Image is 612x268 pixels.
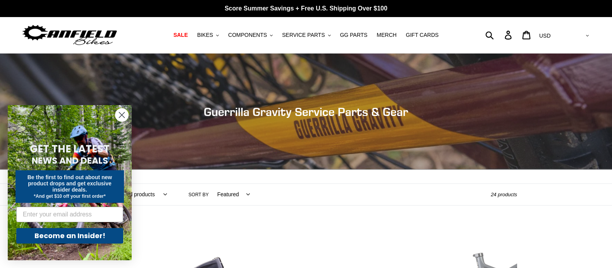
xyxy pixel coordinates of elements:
[189,191,209,198] label: Sort by
[16,207,123,222] input: Enter your email address
[377,32,397,38] span: MERCH
[224,30,277,40] button: COMPONENTS
[278,30,334,40] button: SERVICE PARTS
[30,142,110,156] span: GET THE LATEST
[174,32,188,38] span: SALE
[340,32,368,38] span: GG PARTS
[402,30,443,40] a: GIFT CARDS
[32,154,108,167] span: NEWS AND DEALS
[34,194,105,199] span: *And get $10 off your first order*
[193,30,223,40] button: BIKES
[204,105,408,119] span: Guerrilla Gravity Service Parts & Gear
[28,174,112,193] span: Be the first to find out about new product drops and get exclusive insider deals.
[491,192,517,197] span: 24 products
[373,30,401,40] a: MERCH
[197,32,213,38] span: BIKES
[170,30,192,40] a: SALE
[406,32,439,38] span: GIFT CARDS
[228,32,267,38] span: COMPONENTS
[490,26,509,43] input: Search
[21,23,118,47] img: Canfield Bikes
[16,228,123,244] button: Become an Insider!
[115,108,129,122] button: Close dialog
[336,30,371,40] a: GG PARTS
[282,32,325,38] span: SERVICE PARTS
